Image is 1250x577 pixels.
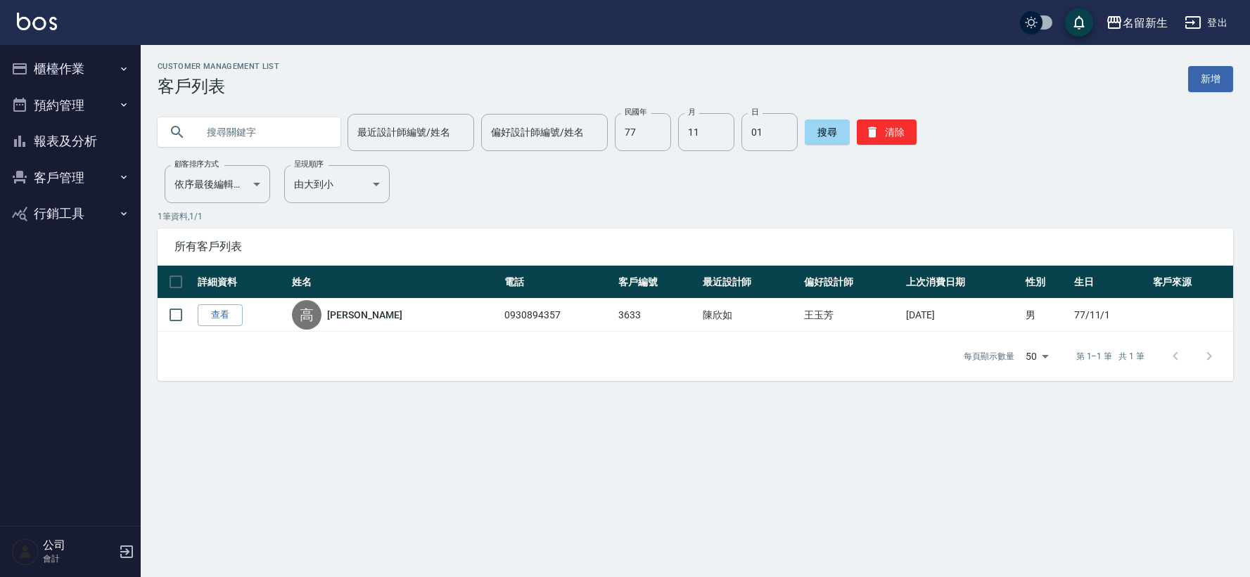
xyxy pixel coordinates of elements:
th: 姓名 [288,266,501,299]
p: 1 筆資料, 1 / 1 [158,210,1233,223]
h2: Customer Management List [158,62,279,71]
div: 名留新生 [1123,14,1168,32]
td: 男 [1022,299,1071,332]
td: 3633 [615,299,699,332]
button: 登出 [1179,10,1233,36]
button: 客戶管理 [6,160,135,196]
p: 會計 [43,552,115,565]
button: 報表及分析 [6,123,135,160]
td: 王玉芳 [801,299,903,332]
h5: 公司 [43,538,115,552]
td: 陳欣如 [699,299,801,332]
th: 性別 [1022,266,1071,299]
p: 第 1–1 筆 共 1 筆 [1076,350,1144,363]
div: 依序最後編輯時間 [165,165,270,203]
div: 50 [1020,337,1054,375]
th: 上次消費日期 [903,266,1022,299]
div: 由大到小 [284,165,390,203]
a: [PERSON_NAME] [327,308,402,322]
h3: 客戶列表 [158,77,279,96]
td: 0930894357 [501,299,615,332]
button: 名留新生 [1100,8,1173,37]
th: 詳細資料 [194,266,288,299]
th: 偏好設計師 [801,266,903,299]
label: 日 [751,107,758,117]
button: 搜尋 [805,119,850,145]
img: Logo [17,13,57,30]
th: 客戶來源 [1149,266,1233,299]
button: 行銷工具 [6,195,135,232]
td: 77/11/1 [1071,299,1149,332]
label: 呈現順序 [294,159,324,169]
button: 預約管理 [6,87,135,124]
td: [DATE] [903,299,1022,332]
p: 每頁顯示數量 [964,350,1014,363]
th: 生日 [1071,266,1149,299]
span: 所有客戶列表 [174,240,1216,254]
label: 民國年 [625,107,646,117]
a: 查看 [198,304,243,326]
label: 顧客排序方式 [174,159,219,169]
input: 搜尋關鍵字 [197,113,329,151]
th: 最近設計師 [699,266,801,299]
div: 高 [292,300,321,330]
th: 電話 [501,266,615,299]
th: 客戶編號 [615,266,699,299]
button: save [1065,8,1093,37]
a: 新增 [1188,66,1233,92]
button: 櫃檯作業 [6,51,135,87]
img: Person [11,538,39,566]
label: 月 [688,107,695,117]
button: 清除 [857,119,917,145]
